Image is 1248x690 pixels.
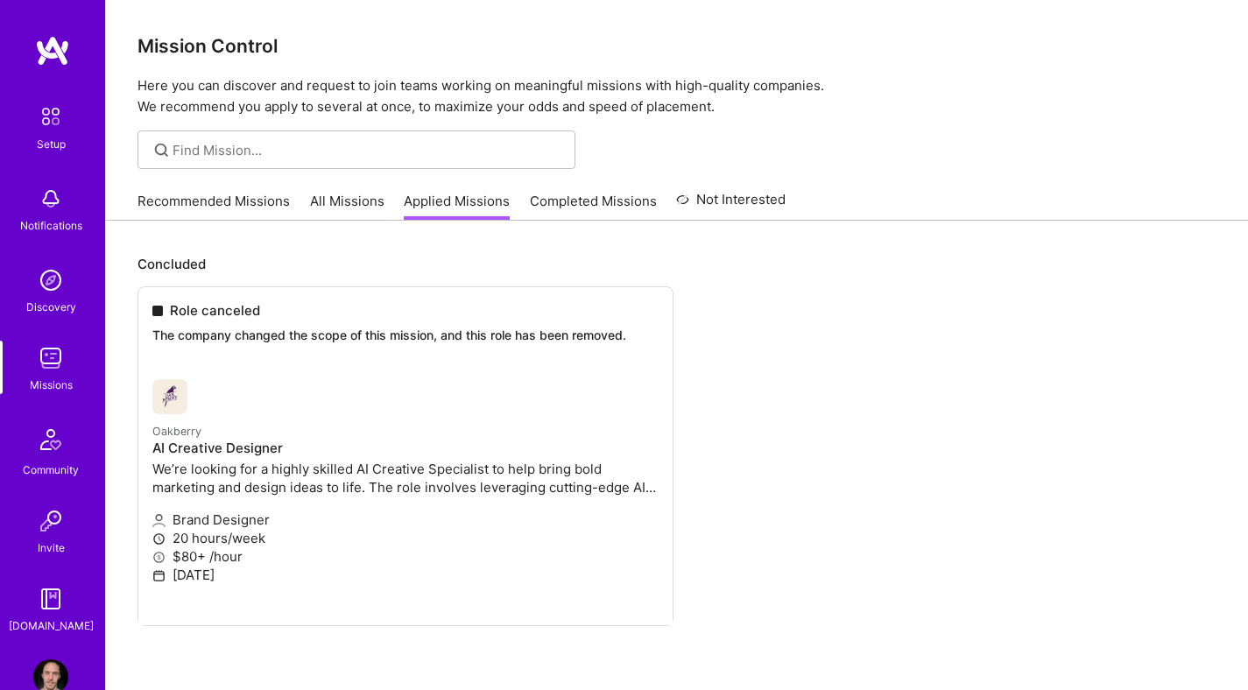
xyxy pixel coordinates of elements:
input: Find Mission... [173,141,562,159]
p: Concluded [137,255,1216,273]
div: Missions [30,376,73,394]
p: Here you can discover and request to join teams working on meaningful missions with high-quality ... [137,75,1216,117]
div: Setup [37,135,66,153]
i: icon SearchGrey [152,140,172,160]
img: setup [32,98,69,135]
a: Recommended Missions [137,192,290,221]
img: bell [33,181,68,216]
img: Invite [33,503,68,539]
img: teamwork [33,341,68,376]
div: [DOMAIN_NAME] [9,616,94,635]
h3: Mission Control [137,35,1216,57]
a: All Missions [310,192,384,221]
div: Discovery [26,298,76,316]
img: discovery [33,263,68,298]
img: logo [35,35,70,67]
a: Not Interested [676,189,786,221]
img: Community [30,419,72,461]
img: guide book [33,581,68,616]
a: Applied Missions [404,192,510,221]
div: Invite [38,539,65,557]
div: Community [23,461,79,479]
a: Completed Missions [530,192,657,221]
div: Notifications [20,216,82,235]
